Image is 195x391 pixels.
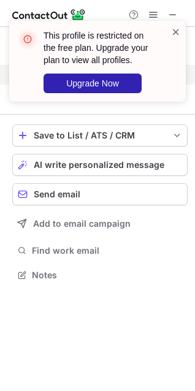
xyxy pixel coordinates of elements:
[32,245,183,256] span: Find work email
[12,154,188,176] button: AI write personalized message
[12,242,188,259] button: Find work email
[12,183,188,205] button: Send email
[34,189,80,199] span: Send email
[44,29,156,66] header: This profile is restricted on the free plan. Upgrade your plan to view all profiles.
[44,74,142,93] button: Upgrade Now
[32,270,183,281] span: Notes
[34,131,166,140] div: Save to List / ATS / CRM
[12,267,188,284] button: Notes
[12,124,188,146] button: save-profile-one-click
[34,160,164,170] span: AI write personalized message
[33,219,131,229] span: Add to email campaign
[12,7,86,22] img: ContactOut v5.3.10
[18,29,37,49] img: error
[66,78,119,88] span: Upgrade Now
[12,213,188,235] button: Add to email campaign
